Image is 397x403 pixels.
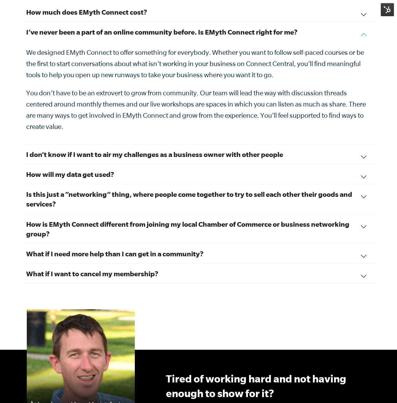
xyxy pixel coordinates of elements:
[26,87,371,132] p: You don’t have to be an extrovert to grow from community. Our team will lead the way with discuss...
[26,7,371,17] h3: How much does EMyth Connect cost?
[26,189,371,209] h3: Is this just a “networking” thing, where people come together to try to sell each other their goo...
[26,149,371,159] h3: I don’t know if I want to air my challenges as a business owner with other people
[381,3,394,16] img: HubSpot Tools Menu Toggle
[26,269,371,278] h3: What if I want to cancel my membership?
[26,27,371,37] h3: I’ve never been a part of an online community before. Is EMyth Connect right for me?
[26,249,371,258] h3: What if I need more help than I can get in a community?
[26,47,371,80] p: We designed EMyth Connect to offer something for everybody. Whether you want to follow self-paced...
[26,219,371,239] h3: How is EMyth Connect different from joining my local Chamber of Commerce or business networking g...
[166,372,370,401] h3: Tired of working hard and not having enough to show for it?
[366,373,397,403] iframe: Chat Widget
[26,169,371,179] h3: How will my data get used?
